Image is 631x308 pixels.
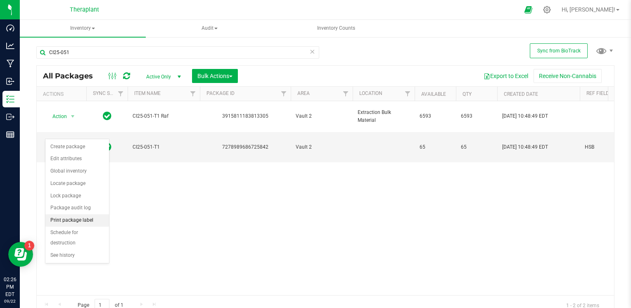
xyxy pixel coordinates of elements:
[43,71,101,81] span: All Packages
[562,6,615,13] span: Hi, [PERSON_NAME]!
[6,113,14,121] inline-svg: Outbound
[461,112,492,120] span: 6593
[45,202,109,214] li: Package audit log
[530,43,588,58] button: Sync from BioTrack
[339,87,353,101] a: Filter
[197,73,232,79] span: Bulk Actions
[45,190,109,202] li: Lock package
[206,90,235,96] a: Package ID
[6,42,14,50] inline-svg: Analytics
[478,69,534,83] button: Export to Excel
[68,111,78,122] span: select
[36,46,319,59] input: Search Package ID, Item Name, SKU, Lot or Part Number...
[502,143,548,151] span: [DATE] 10:48:49 EDT
[537,48,581,54] span: Sync from BioTrack
[45,153,109,165] li: Edit attributes
[420,112,451,120] span: 6593
[586,90,613,96] a: Ref Field 1
[277,87,291,101] a: Filter
[502,112,548,120] span: [DATE] 10:48:49 EDT
[43,91,83,97] div: Actions
[114,87,128,101] a: Filter
[6,24,14,32] inline-svg: Dashboard
[4,298,16,304] p: 09/22
[358,109,410,124] span: Extraction Bulk Material
[420,143,451,151] span: 65
[45,141,109,153] li: Create package
[93,90,125,96] a: Sync Status
[309,46,315,57] span: Clear
[199,143,292,151] div: 7278989686725842
[297,90,310,96] a: Area
[306,25,366,32] span: Inventory Counts
[24,241,34,251] iframe: Resource center unread badge
[103,110,111,122] span: In Sync
[542,6,552,14] div: Manage settings
[134,90,161,96] a: Item Name
[296,143,348,151] span: Vault 2
[186,87,200,101] a: Filter
[463,91,472,97] a: Qty
[359,90,382,96] a: Location
[70,6,99,13] span: Theraplant
[6,95,14,103] inline-svg: Inventory
[4,276,16,298] p: 02:26 PM EDT
[147,20,272,37] span: Audit
[192,69,238,83] button: Bulk Actions
[20,20,146,37] a: Inventory
[534,69,602,83] button: Receive Non-Cannabis
[421,91,446,97] a: Available
[401,87,415,101] a: Filter
[45,249,109,262] li: See history
[6,77,14,85] inline-svg: Inbound
[45,165,109,178] li: Global inventory
[133,112,195,120] span: CI25-051-T1 Raf
[8,242,33,267] iframe: Resource center
[296,112,348,120] span: Vault 2
[147,20,273,37] a: Audit
[6,59,14,68] inline-svg: Manufacturing
[461,143,492,151] span: 65
[504,91,538,97] a: Created Date
[45,111,67,122] span: Action
[6,130,14,139] inline-svg: Reports
[45,214,109,227] li: Print package label
[199,112,292,120] div: 3915811183813305
[273,20,399,37] a: Inventory Counts
[133,143,195,151] span: CI25-051-T1
[519,2,538,18] span: Open Ecommerce Menu
[45,178,109,190] li: Locate package
[45,227,109,249] li: Schedule for destruction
